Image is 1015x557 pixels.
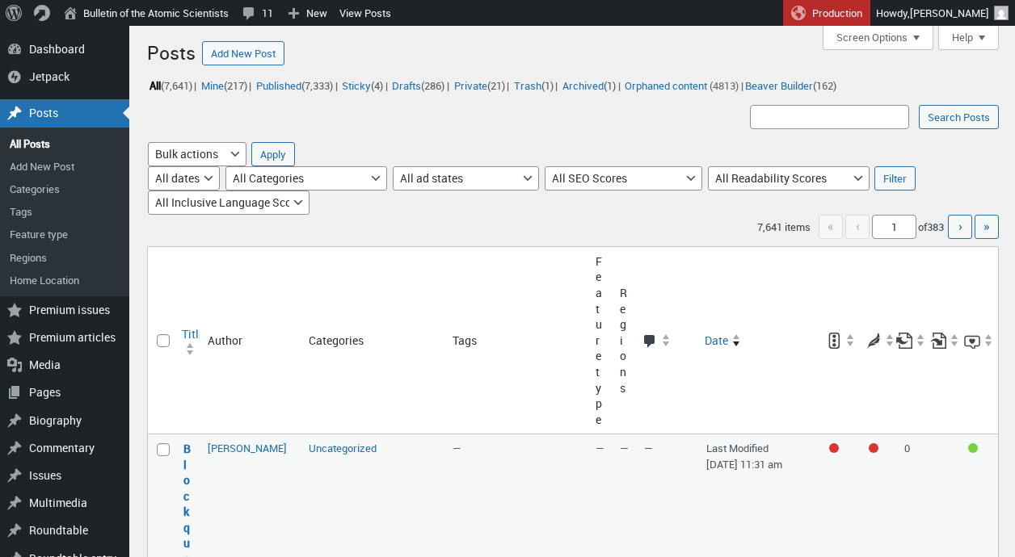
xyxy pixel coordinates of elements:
[930,326,960,355] a: Received internal links
[817,326,856,355] a: SEO score
[340,76,385,94] a: Sticky(4)
[829,443,839,453] div: Focus keyphrase not set
[964,326,994,355] a: Inclusive language score
[254,75,337,96] li: |
[636,326,698,355] a: Comments Sort ascending.
[390,76,447,94] a: Drafts(286)
[938,26,999,50] button: Help
[224,78,247,93] span: (217)
[147,34,196,69] h1: Posts
[541,78,554,93] span: (1)
[983,217,990,235] span: »
[927,220,944,234] span: 383
[452,75,509,96] li: |
[743,76,839,94] a: Beaver Builder(162)
[512,76,555,94] a: Trash(1)
[975,215,999,239] a: Last page
[958,217,962,235] span: ›
[147,76,194,94] a: All(7,641)
[208,441,287,455] a: [PERSON_NAME]
[857,326,895,355] a: Readability score
[813,78,836,93] span: (162)
[596,441,604,455] span: —
[301,247,444,435] th: Categories
[301,78,333,93] span: (7,333)
[910,6,989,20] span: [PERSON_NAME]
[182,326,204,342] span: Title
[845,215,870,239] span: ‹
[604,78,616,93] span: (1)
[560,75,620,96] li: |
[705,333,728,349] span: Date
[968,443,978,453] div: Good
[421,78,444,93] span: (286)
[512,75,558,96] li: |
[620,441,629,455] span: —
[147,75,839,96] ul: |
[390,75,449,96] li: |
[819,215,843,239] span: «
[202,41,284,65] a: Add New Post
[874,166,916,191] input: Filter
[200,247,301,435] th: Author
[623,75,739,96] li: (4813)
[757,220,811,234] span: 7,641 items
[487,78,505,93] span: (21)
[896,326,926,355] a: Outgoing internal links
[371,78,383,93] span: (4)
[919,105,999,129] input: Search Posts
[560,76,617,94] a: Archived(1)
[444,247,588,435] th: Tags
[340,75,388,96] li: |
[642,334,658,350] span: Comments
[623,76,710,94] a: Orphaned content
[452,76,507,94] a: Private(21)
[161,78,192,93] span: (7,641)
[309,441,377,455] a: Uncategorized
[644,441,653,455] span: —
[199,75,251,96] li: |
[948,215,972,239] a: Next page
[254,76,335,94] a: Published(7,333)
[869,443,878,453] div: Needs improvement
[918,220,946,234] span: of
[453,441,461,455] span: —
[251,142,295,166] input: Apply
[147,75,196,96] li: |
[823,26,933,50] button: Screen Options
[175,320,200,362] a: Title
[612,247,636,435] th: Regions
[698,326,817,355] a: Date
[199,76,249,94] a: Mine(217)
[588,247,612,435] th: Feature type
